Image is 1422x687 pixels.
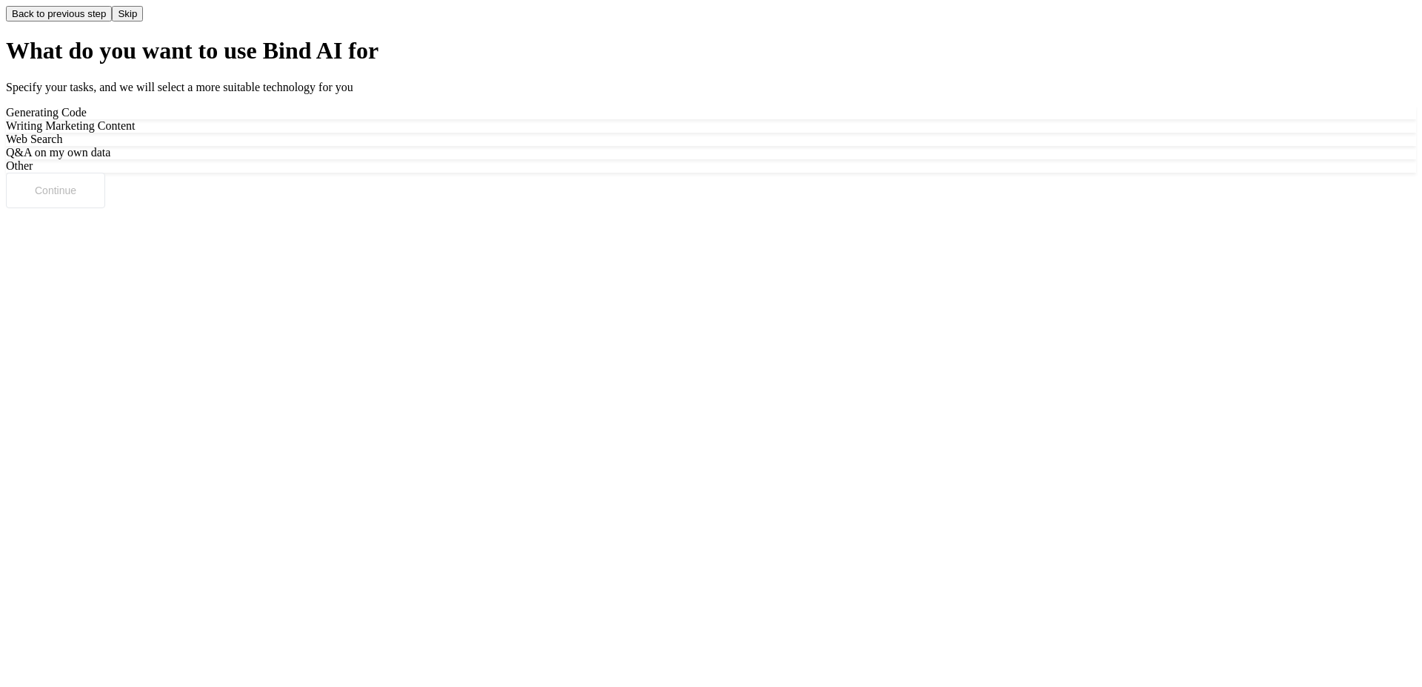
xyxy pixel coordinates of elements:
[6,146,1416,159] div: Q&A on my own data
[6,6,112,21] button: Back to previous step
[6,119,1416,133] div: Writing Marketing Content
[6,159,1416,173] div: Other
[6,133,1416,146] div: Web Search
[112,6,143,21] button: Skip
[35,185,76,196] p: Continue
[6,173,105,208] button: Continue
[6,37,1416,64] h1: What do you want to use Bind AI for
[6,81,1416,94] p: Specify your tasks, and we will select a more suitable technology for you
[6,106,1416,119] div: Generating Code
